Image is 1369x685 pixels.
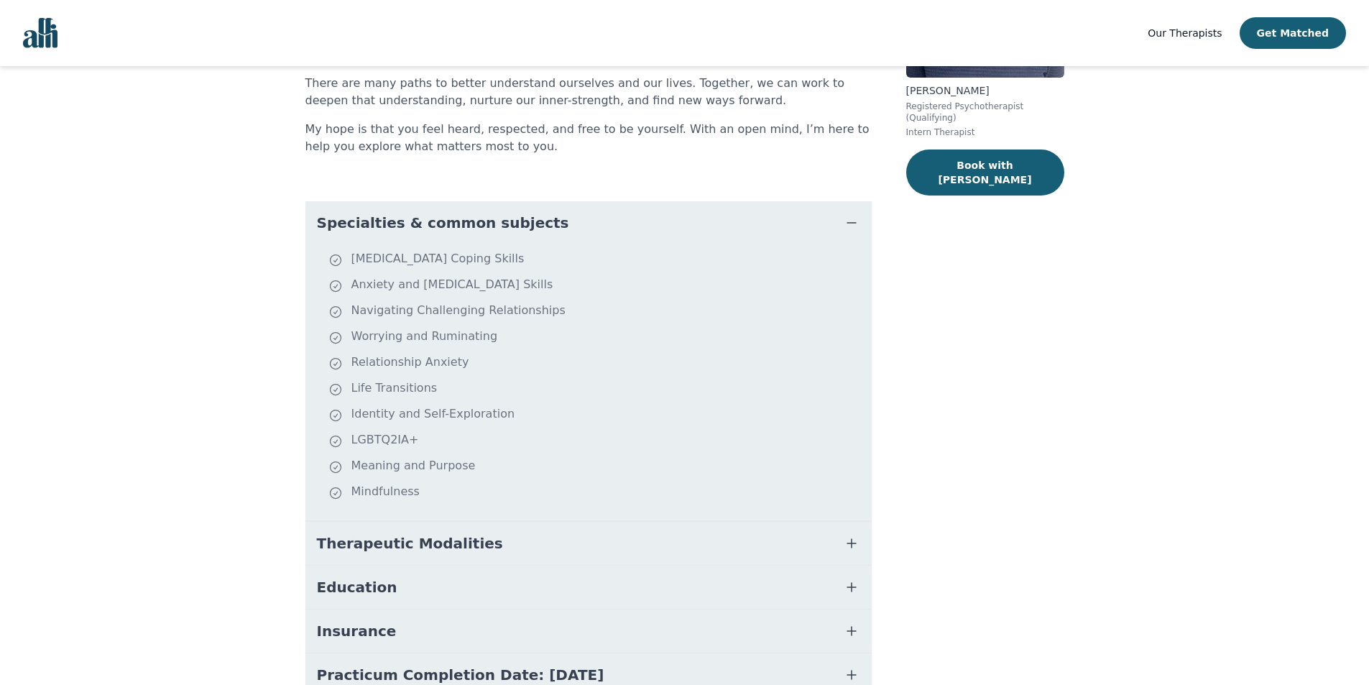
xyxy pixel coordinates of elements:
[305,201,872,244] button: Specialties & common subjects
[328,276,866,296] li: Anxiety and [MEDICAL_DATA] Skills
[317,213,569,233] span: Specialties & common subjects
[328,302,866,322] li: Navigating Challenging Relationships
[317,665,604,685] span: Practicum Completion Date: [DATE]
[328,250,866,270] li: [MEDICAL_DATA] Coping Skills
[1148,24,1222,42] a: Our Therapists
[305,566,872,609] button: Education
[305,522,872,565] button: Therapeutic Modalities
[328,483,866,503] li: Mindfulness
[328,405,866,426] li: Identity and Self-Exploration
[328,431,866,451] li: LGBTQ2IA+
[906,101,1064,124] p: Registered Psychotherapist (Qualifying)
[1148,27,1222,39] span: Our Therapists
[317,577,397,597] span: Education
[1240,17,1346,49] button: Get Matched
[305,75,872,109] p: There are many paths to better understand ourselves and our lives. Together, we can work to deepe...
[906,83,1064,98] p: [PERSON_NAME]
[328,328,866,348] li: Worrying and Ruminating
[906,127,1064,138] p: Intern Therapist
[305,121,872,155] p: My hope is that you feel heard, respected, and free to be yourself. With an open mind, I’m here t...
[328,354,866,374] li: Relationship Anxiety
[305,610,872,653] button: Insurance
[328,380,866,400] li: Life Transitions
[23,18,57,48] img: alli logo
[906,150,1064,196] button: Book with [PERSON_NAME]
[328,457,866,477] li: Meaning and Purpose
[317,621,397,641] span: Insurance
[317,533,503,553] span: Therapeutic Modalities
